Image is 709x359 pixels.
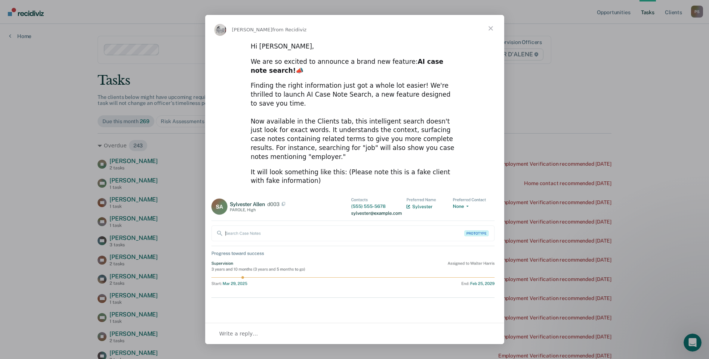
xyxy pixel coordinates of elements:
[251,81,459,161] div: Finding the right information just got a whole lot easier! We're thrilled to launch AI Case Note ...
[251,168,459,186] div: It will look something like this: (Please note this is a fake client with fake information)
[251,42,459,51] div: Hi [PERSON_NAME],
[477,15,504,42] span: Close
[251,58,443,74] b: AI case note search!
[205,323,504,344] div: Open conversation and reply
[219,329,258,338] span: Write a reply…
[232,27,272,32] span: [PERSON_NAME]
[272,27,307,32] span: from Recidiviz
[214,24,226,36] img: Profile image for Kim
[251,57,459,75] div: We are so excited to announce a brand new feature: 📣
[251,316,459,334] div: Please use the chat or write to with any questions!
